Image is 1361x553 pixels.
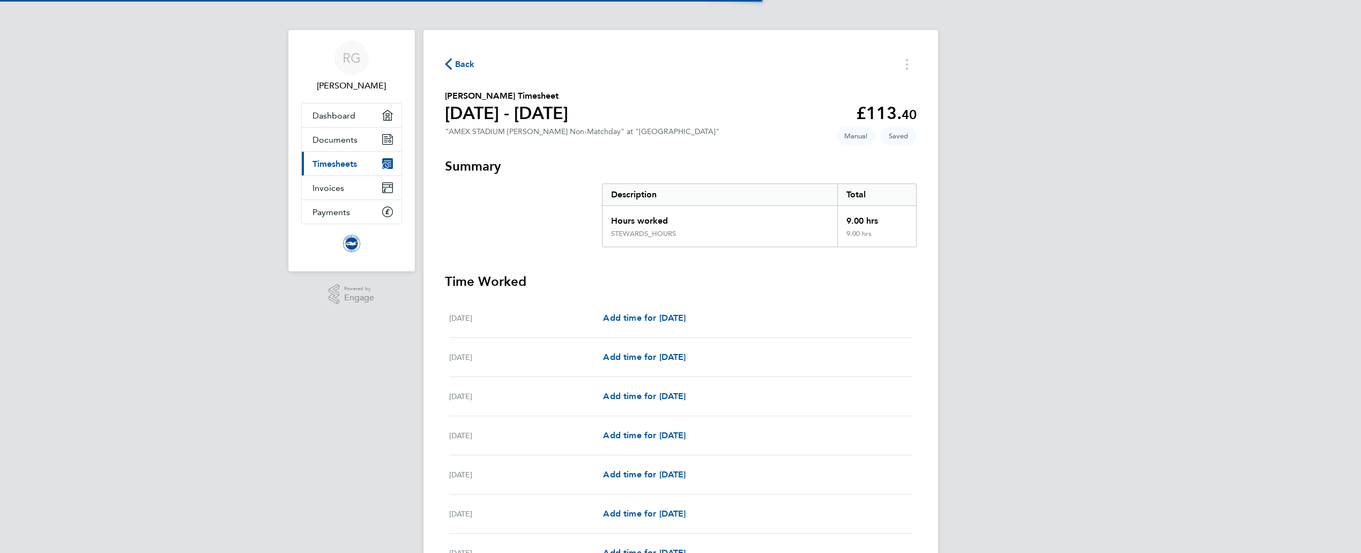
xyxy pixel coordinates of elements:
span: Add time for [DATE] [603,352,686,362]
div: [DATE] [449,468,604,481]
span: Add time for [DATE] [603,391,686,401]
a: Invoices [302,176,401,200]
div: Total [837,184,916,205]
div: STEWARDS_HOURS [611,230,676,238]
h3: Time Worked [445,273,917,290]
h3: Summary [445,158,917,175]
app-decimal: £113. [856,103,917,123]
div: [DATE] [449,429,604,442]
span: Back [455,58,475,71]
a: Add time for [DATE] [603,507,686,520]
span: Invoices [313,183,344,193]
div: [DATE] [449,390,604,403]
span: 40 [902,107,917,122]
a: Payments [302,200,401,224]
div: Description [603,184,838,205]
div: Summary [602,183,917,247]
div: [DATE] [449,312,604,325]
img: brightonandhovealbion-logo-retina.png [343,235,360,252]
div: [DATE] [449,507,604,520]
a: Go to home page [301,235,402,252]
div: [DATE] [449,351,604,364]
span: This timesheet was manually created. [836,127,876,145]
a: Add time for [DATE] [603,429,686,442]
span: Dashboard [313,110,355,121]
a: Add time for [DATE] [603,390,686,403]
span: Powered by [344,284,374,293]
span: Timesheets [313,159,357,169]
div: Hours worked [603,206,838,230]
div: 9.00 hrs [837,206,916,230]
span: Payments [313,207,350,217]
nav: Main navigation [288,30,415,271]
a: Powered byEngage [329,284,374,305]
a: Add time for [DATE] [603,468,686,481]
span: Documents [313,135,358,145]
a: RG[PERSON_NAME] [301,41,402,92]
span: Add time for [DATE] [603,313,686,323]
span: Engage [344,293,374,303]
span: Add time for [DATE] [603,508,686,519]
span: Rene Gonzales [301,79,402,92]
span: Add time for [DATE] [603,430,686,440]
a: Add time for [DATE] [603,312,686,325]
div: 9.00 hrs [837,230,916,247]
h1: [DATE] - [DATE] [445,102,568,124]
button: Back [445,57,475,71]
span: Add time for [DATE] [603,469,686,480]
button: Timesheets Menu [897,56,917,72]
h2: [PERSON_NAME] Timesheet [445,90,568,102]
a: Timesheets [302,152,401,175]
span: RG [343,51,361,65]
span: This timesheet is Saved. [880,127,917,145]
div: "AMEX STADIUM [PERSON_NAME] Non-Matchday" at "[GEOGRAPHIC_DATA]" [445,127,719,136]
a: Documents [302,128,401,151]
a: Add time for [DATE] [603,351,686,364]
a: Dashboard [302,104,401,127]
